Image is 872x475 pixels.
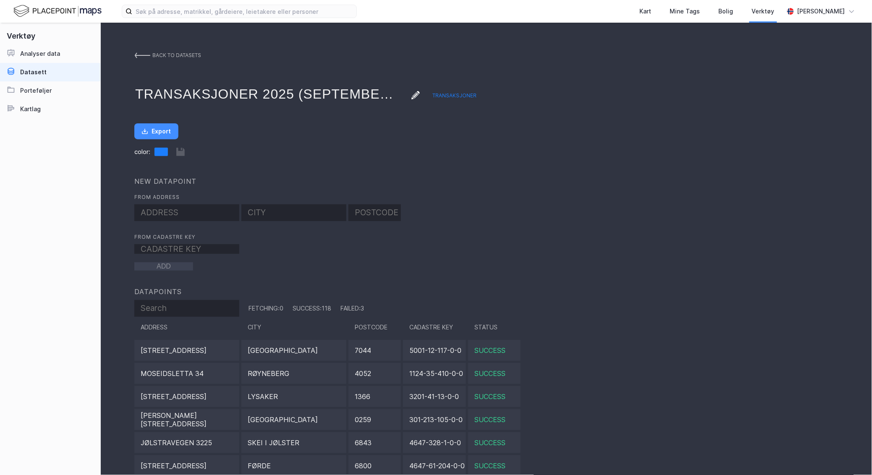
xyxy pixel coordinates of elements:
div: [GEOGRAPHIC_DATA] [241,340,346,361]
input: Search [134,300,239,317]
div: Røyneberg [241,363,346,384]
div: [PERSON_NAME][STREET_ADDRESS] [134,409,239,430]
div: back to datasets [152,48,201,63]
div: Skei i jølster [241,432,346,453]
div: Postcode [348,317,401,338]
input: Søk på adresse, matrikkel, gårdeiere, leietakere eller personer [132,5,356,18]
div: [STREET_ADDRESS] [134,340,239,361]
div: Kart [640,6,652,16]
div: From address [134,194,838,200]
div: [PERSON_NAME] [797,6,845,16]
div: Jølstravegen 3225 [134,432,239,453]
div: Cadastre key [403,317,466,338]
div: 1124-35-410-0-0 [403,363,466,384]
div: 4052 [348,363,401,384]
input: ADDRESS [134,204,239,221]
div: Datasett [20,67,47,77]
div: Lysaker [241,386,346,407]
div: 6843 [348,432,401,453]
input: CADASTRE KEY [134,244,239,254]
div: success [468,409,521,430]
div: 4647-328-1-0-0 [403,432,466,453]
div: Success: 118 [286,300,331,317]
div: 1366 [348,386,401,407]
div: 301-213-105-0-0 [403,409,466,430]
div: Moseidsletta 34 [134,363,239,384]
input: CITY [241,204,346,221]
div: NEW DATAPOINT [134,177,838,185]
div: [GEOGRAPHIC_DATA] [241,409,346,430]
img: Pen.6a627b4780aec238d1886599d3728d47.svg [411,91,420,99]
div: color: [134,148,838,156]
a: back to datasets [134,48,201,63]
button: ADD [134,262,193,271]
div: Analyser data [20,49,60,59]
div: From cadastre key [134,234,838,240]
div: Address [134,317,239,338]
button: Export [134,123,178,139]
div: Kartlag [20,104,41,114]
div: 5001-12-117-0-0 [403,340,466,361]
div: Mine Tags [670,6,700,16]
div: success [468,432,521,453]
div: Fetching: 0 [242,300,283,317]
div: 7044 [348,340,401,361]
div: Bolig [719,6,733,16]
div: Transaksjoner [432,92,477,109]
div: 0259 [348,409,401,430]
iframe: Chat Widget [830,435,872,475]
div: Failed: 3 [334,300,364,317]
div: 3201-41-13-0-0 [403,386,466,407]
div: Porteføljer [20,86,52,96]
div: Status [468,317,521,338]
div: City [241,317,346,338]
div: [STREET_ADDRESS] [134,386,239,407]
div: success [468,340,521,361]
div: success [468,363,521,384]
input: POSTCODE [348,204,401,221]
div: Verktøy [752,6,775,16]
div: DATAPOINTS [134,287,838,296]
img: logo.f888ab2527a4732fd821a326f86c7f29.svg [13,4,102,18]
div: success [468,386,521,407]
img: BackButton.72d039ae688316798c97bc7471d4fa5d.svg [134,52,150,59]
img: SaveIconDisabled.d8b69aaa915b33de40721ba33c49350f.svg [176,148,185,156]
